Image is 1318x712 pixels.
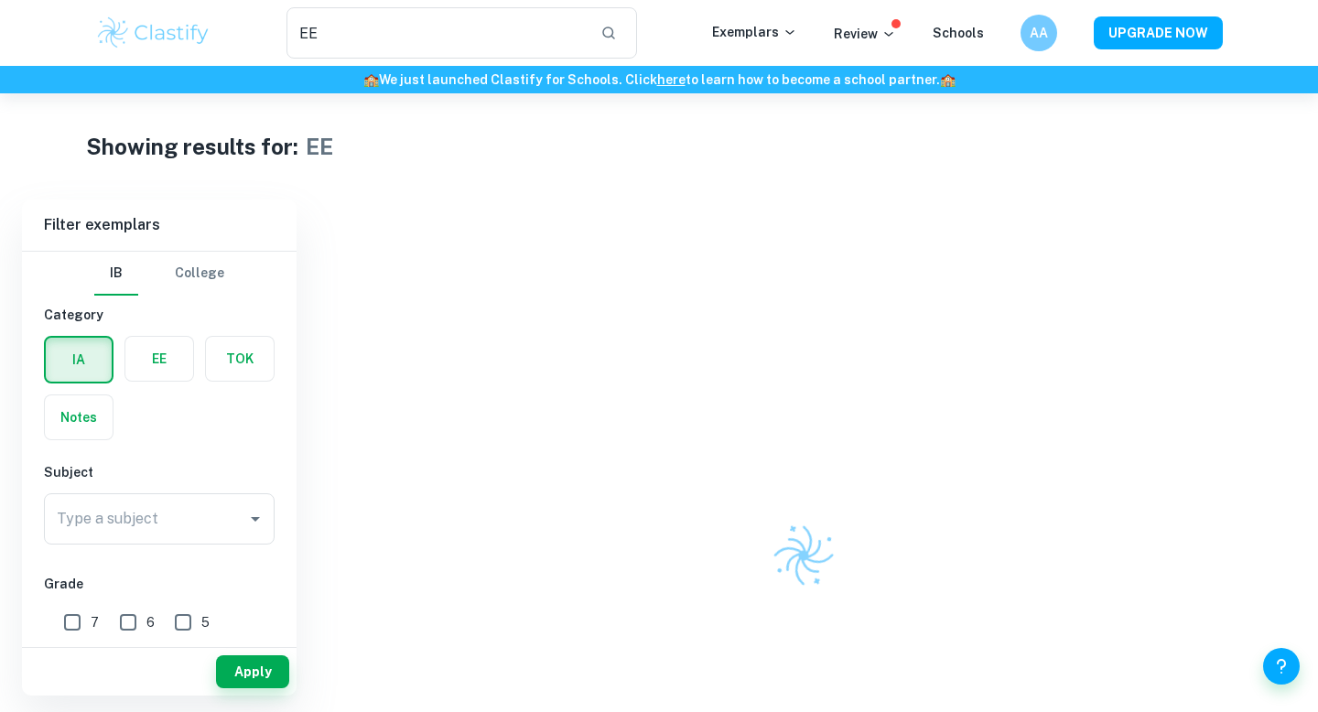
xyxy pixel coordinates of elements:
[1021,15,1057,51] button: AA
[764,516,844,596] img: Clastify logo
[306,130,333,163] h1: EE
[712,22,797,42] p: Exemplars
[933,26,984,40] a: Schools
[1029,23,1050,43] h6: AA
[286,7,586,59] input: Search for any exemplars...
[201,612,210,632] span: 5
[1094,16,1223,49] button: UPGRADE NOW
[46,338,112,382] button: IA
[834,24,896,44] p: Review
[206,337,274,381] button: TOK
[243,506,268,532] button: Open
[940,72,956,87] span: 🏫
[95,15,211,51] img: Clastify logo
[44,305,275,325] h6: Category
[216,655,289,688] button: Apply
[363,72,379,87] span: 🏫
[44,462,275,482] h6: Subject
[94,252,224,296] div: Filter type choice
[146,612,155,632] span: 6
[91,612,99,632] span: 7
[44,574,275,594] h6: Grade
[22,200,297,251] h6: Filter exemplars
[86,130,298,163] h1: Showing results for:
[657,72,686,87] a: here
[175,252,224,296] button: College
[125,337,193,381] button: EE
[45,395,113,439] button: Notes
[1263,648,1300,685] button: Help and Feedback
[94,252,138,296] button: IB
[4,70,1314,90] h6: We just launched Clastify for Schools. Click to learn how to become a school partner.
